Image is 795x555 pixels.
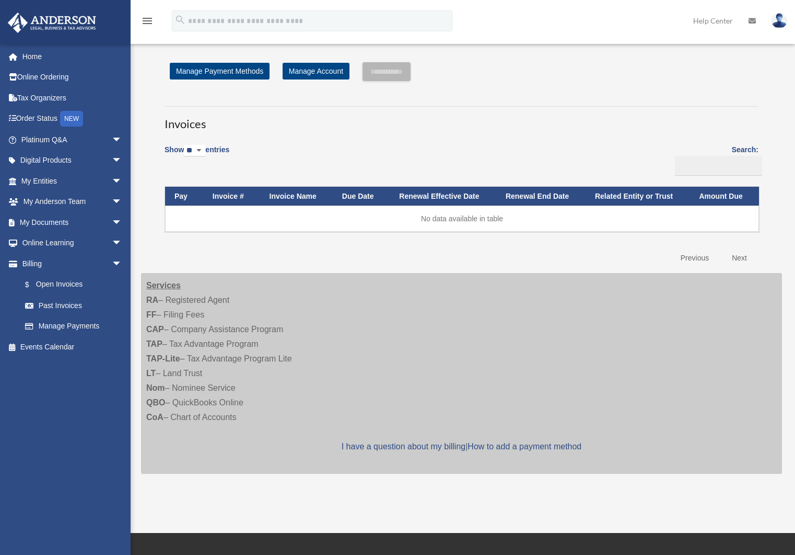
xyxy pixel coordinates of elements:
a: How to add a payment method [467,442,581,451]
a: Past Invoices [15,295,133,316]
a: Manage Payments [15,316,133,337]
a: menu [141,18,154,27]
a: Manage Payment Methods [170,63,270,80]
strong: TAP [146,339,162,348]
span: $ [31,278,36,291]
th: Pay: activate to sort column descending [165,187,203,206]
h3: Invoices [165,106,758,132]
strong: CAP [146,325,164,334]
a: My Entitiesarrow_drop_down [7,171,138,191]
span: arrow_drop_down [112,253,133,275]
label: Show entries [165,143,229,167]
span: arrow_drop_down [112,233,133,254]
strong: LT [146,369,156,378]
strong: CoA [146,413,163,422]
th: Invoice Name: activate to sort column ascending [260,187,333,206]
div: NEW [60,111,83,127]
a: Digital Productsarrow_drop_down [7,150,138,171]
a: Events Calendar [7,336,138,357]
span: arrow_drop_down [112,191,133,213]
div: – Registered Agent – Filing Fees – Company Assistance Program – Tax Advantage Program – Tax Advan... [141,273,782,474]
th: Related Entity or Trust: activate to sort column ascending [586,187,690,206]
a: Billingarrow_drop_down [7,253,133,274]
strong: Nom [146,383,165,392]
th: Invoice #: activate to sort column ascending [203,187,260,206]
img: User Pic [771,13,787,28]
strong: RA [146,296,158,304]
a: My Anderson Teamarrow_drop_down [7,191,138,212]
a: I have a question about my billing [342,442,465,451]
span: arrow_drop_down [112,150,133,172]
i: menu [141,15,154,27]
input: Search: [675,156,762,176]
td: No data available in table [165,206,759,232]
th: Amount Due: activate to sort column ascending [690,187,759,206]
strong: QBO [146,398,165,407]
a: Next [724,247,755,269]
a: My Documentsarrow_drop_down [7,212,138,233]
strong: Services [146,281,181,290]
th: Renewal End Date: activate to sort column ascending [496,187,586,206]
span: arrow_drop_down [112,129,133,151]
th: Renewal Effective Date: activate to sort column ascending [390,187,496,206]
select: Showentries [184,145,205,157]
img: Anderson Advisors Platinum Portal [5,13,99,33]
span: arrow_drop_down [112,212,133,233]
a: Home [7,46,138,67]
a: Online Learningarrow_drop_down [7,233,138,254]
span: arrow_drop_down [112,171,133,192]
label: Search: [671,143,758,176]
i: search [174,14,186,26]
p: | [146,439,777,454]
a: Manage Account [283,63,349,80]
a: Order StatusNEW [7,108,138,130]
th: Due Date: activate to sort column ascending [333,187,390,206]
a: $Open Invoices [15,274,127,296]
a: Platinum Q&Aarrow_drop_down [7,129,138,150]
a: Tax Organizers [7,87,138,108]
a: Previous [673,247,717,269]
a: Online Ordering [7,67,138,88]
strong: FF [146,310,157,319]
strong: TAP-Lite [146,354,180,363]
